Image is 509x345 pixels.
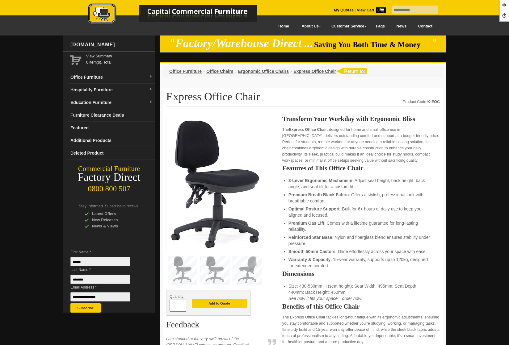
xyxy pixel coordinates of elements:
[70,267,140,273] span: Last Name *
[68,147,155,160] a: Deleted Product
[86,53,153,59] a: View Summary
[357,8,386,12] strong: View Cart
[84,211,143,217] div: Latest Offers
[86,53,153,64] span: 0 item(s), Total:
[356,8,386,12] a: View Cart0
[238,69,289,74] a: Ergonomic Office Chairs
[206,69,233,74] a: Office Chairs
[282,303,440,310] h2: Benefits of this Office Chair
[288,177,434,190] li: : Adjust seat height, back height, back angle, and seat tilt for a custom fit.
[170,294,184,299] span: Quantity:
[192,299,247,308] button: Add to Quote
[336,68,367,74] img: return to
[70,249,140,255] span: First Name *
[63,164,155,173] div: Commercial Furniture
[68,35,155,54] div: [DOMAIN_NAME]
[282,127,440,164] p: The , designed for home and small office use in [GEOGRAPHIC_DATA], delivers outstanding comfort a...
[288,206,340,211] strong: Optimal Posture Support
[68,84,155,96] a: Hospitality Furnituredropdown
[391,19,412,33] a: News
[282,271,440,277] h2: Dimensions
[70,303,101,313] button: Subscribe
[169,37,313,50] em: "Factory/Warehouse Direct ...
[288,192,434,204] li: : Offers a stylish, professional look with breathable comfort.
[290,68,292,74] li: ›
[68,96,155,109] a: Education Furnituredropdown
[68,122,155,134] a: Featured
[288,220,434,232] li: : Comes with a lifetime guarantee for long-lasting reliability.
[63,173,155,182] div: Factory Direct
[293,69,336,74] a: Express Office Chair
[70,284,140,290] span: Email Address *
[334,8,354,12] a: My Quotes
[149,100,153,104] img: dropdown
[166,91,440,106] h1: Express Office Chair
[170,119,262,249] img: Express Office Chair with contoured seat and lumbar support, ideal for home office use.
[288,206,434,218] li: : Built for 6+ hours of daily use to keep you aligned and focused.
[169,69,202,74] a: Office Furniture
[288,234,434,247] li: : Nylon and fiberglass blend ensures stability under pressure.
[166,320,277,332] h2: Feedback
[288,221,324,226] strong: Premium Gas Lift
[370,19,391,33] a: Faqs
[84,223,143,229] div: News & Views
[70,257,130,266] input: First Name *
[376,7,386,13] span: 0
[70,275,130,284] input: Last Name *
[412,19,438,33] a: Contact
[288,257,330,262] strong: Warranty & Capacity
[288,248,434,255] li: : Glide effortlessly across your space with ease.
[68,109,155,122] a: Furniture Clearance Deals
[84,217,143,223] div: New Releases
[149,75,153,79] img: dropdown
[288,283,434,301] li: Size: 430-530mm H (seat height); Seat Width: 495mm; Seat Depth: 440mm; Back Height: 450mm
[295,19,325,33] a: About Us
[71,3,287,27] a: Capital Commercial Furniture Logo
[235,68,236,74] li: ›
[149,88,153,91] img: dropdown
[288,192,349,197] strong: Premium Breath Black Fabric
[314,40,430,49] span: Saving You Both Time & Money
[288,256,434,269] li: : 15-year warranty, supports up to 120kg, designed for extended comfort.
[288,178,352,183] strong: 3-Lever Ergonomic Mechanism
[68,71,155,84] a: Office Furnituredropdown
[325,19,370,33] a: Customer Service
[203,68,205,74] li: ›
[431,37,437,50] em: "
[289,127,327,132] strong: Express Office Chair
[427,100,440,104] strong: K-EOC
[282,116,440,122] h2: Transform Your Workday with Ergonomic Bliss
[105,204,140,208] span: Subscribe to receive:
[70,292,130,301] input: Email Address *
[282,314,440,345] p: The Express Office Chair tackles long-hour fatigue with its ergonomic adjustments, ensuring you s...
[288,296,363,301] em: See how it fits your space—order now!
[63,181,155,193] div: 0800 800 507
[79,204,103,208] span: Stay Informed
[403,99,440,105] div: Product Code:
[71,3,287,26] img: Capital Commercial Furniture Logo
[282,165,440,171] h2: Features of This Office Chair
[288,249,335,254] strong: Smooth 50mm Castors
[288,235,332,240] strong: Reinforced Star Base
[68,134,155,147] a: Additional Products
